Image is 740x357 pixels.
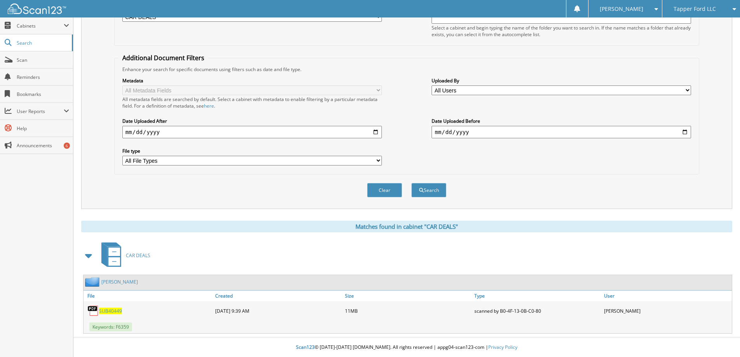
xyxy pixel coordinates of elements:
[488,344,517,350] a: Privacy Policy
[411,183,446,197] button: Search
[602,303,732,319] div: [PERSON_NAME]
[367,183,402,197] button: Clear
[64,143,70,149] div: 6
[674,7,716,11] span: Tapper Ford LLC
[600,7,643,11] span: [PERSON_NAME]
[17,74,69,80] span: Reminders
[17,40,68,46] span: Search
[213,291,343,301] a: Created
[343,291,473,301] a: Size
[432,77,691,84] label: Uploaded By
[122,126,382,138] input: start
[87,305,99,317] img: PDF.png
[97,240,150,271] a: CAR DEALS
[122,77,382,84] label: Metadata
[81,221,732,232] div: Matches found in cabinet "CAR DEALS"
[99,308,122,314] a: SUB40449
[17,23,64,29] span: Cabinets
[118,54,208,62] legend: Additional Document Filters
[213,303,343,319] div: [DATE] 9:39 AM
[17,91,69,98] span: Bookmarks
[432,24,691,38] div: Select a cabinet and begin typing the name of the folder you want to search in. If the name match...
[89,322,132,331] span: Keywords: F6359
[17,57,69,63] span: Scan
[204,103,214,109] a: here
[17,125,69,132] span: Help
[472,303,602,319] div: scanned by B0-4F-13-0B-C0-80
[8,3,66,14] img: scan123-logo-white.svg
[85,277,101,287] img: folder2.png
[472,291,602,301] a: Type
[122,118,382,124] label: Date Uploaded After
[701,320,740,357] iframe: Chat Widget
[432,126,691,138] input: end
[122,96,382,109] div: All metadata fields are searched by default. Select a cabinet with metadata to enable filtering b...
[118,66,695,73] div: Enhance your search for specific documents using filters such as date and file type.
[73,338,740,357] div: © [DATE]-[DATE] [DOMAIN_NAME]. All rights reserved | appg04-scan123-com |
[122,148,382,154] label: File type
[84,291,213,301] a: File
[602,291,732,301] a: User
[296,344,315,350] span: Scan123
[17,142,69,149] span: Announcements
[432,118,691,124] label: Date Uploaded Before
[126,252,150,259] span: CAR DEALS
[101,279,138,285] a: [PERSON_NAME]
[17,108,64,115] span: User Reports
[343,303,473,319] div: 11MB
